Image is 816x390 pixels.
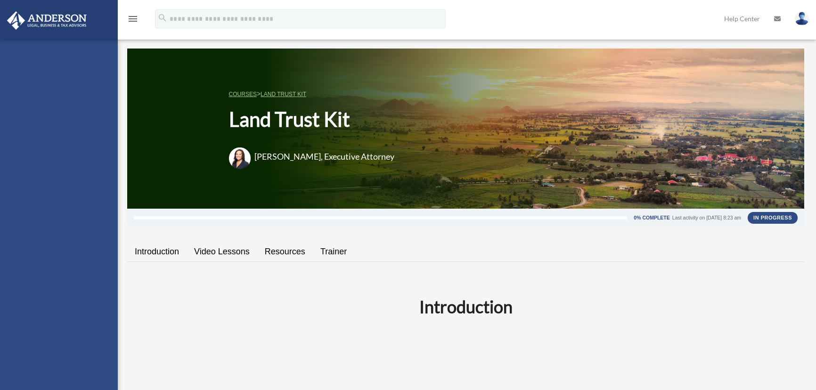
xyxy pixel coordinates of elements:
a: Video Lessons [187,238,257,265]
i: menu [127,13,139,24]
h1: Land Trust Kit [229,106,406,133]
a: COURSES [229,91,257,97]
p: > [229,88,406,100]
a: menu [127,16,139,24]
a: Resources [257,238,313,265]
h2: Introduction [133,295,799,318]
img: Amanda-Wylanda.png [229,147,251,169]
a: Land Trust Kit [261,91,306,97]
div: 0% Complete [634,215,669,220]
img: User Pic [795,12,809,25]
img: Anderson Advisors Platinum Portal [4,11,90,30]
a: Introduction [127,238,187,265]
a: Trainer [313,238,354,265]
h3: [PERSON_NAME], Executive Attorney [254,151,394,162]
div: Last activity on [DATE] 8:23 am [672,215,741,220]
i: search [157,13,168,23]
div: In Progress [748,212,798,223]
